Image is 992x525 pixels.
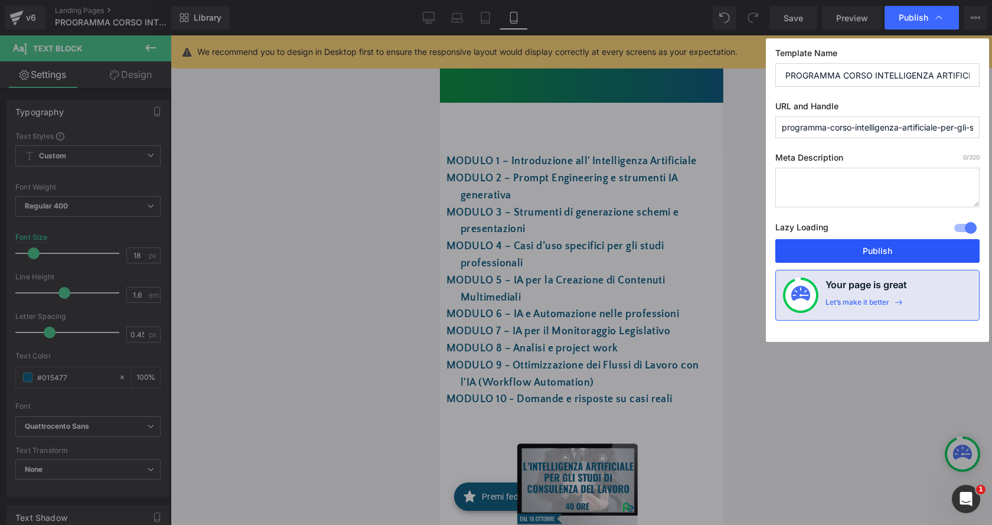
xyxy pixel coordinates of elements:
[21,169,272,203] p: MODULO 3 – Strumenti di generazione schemi e presentazioni
[963,154,967,161] span: 0
[825,278,907,298] h4: Your page is great
[21,118,272,135] p: MODULO 1 – Introduzione all' Intelligenza Artificiale
[21,305,272,322] p: MODULO 8 – Analisi e project work
[21,356,272,373] p: MODULO 10 - Domande e risposte su casi reali
[21,135,272,169] p: MODULO 2 – Prompt Engineering e strumenti IA generativa
[775,48,980,63] label: Template Name
[21,322,272,356] p: MODULO 9 - Ottimizzazione dei Flussi di Lavoro con l'IA (Workflow Automation)
[899,12,928,23] span: Publish
[963,154,980,161] span: /320
[21,270,272,288] p: MODULO 6 – IA e Automazione nelle professioni
[791,286,810,305] img: onboarding-status.svg
[21,288,272,305] p: MODULO 7 – IA per il Monitoraggio Legislativo
[976,485,986,494] span: 1
[825,298,889,313] div: Let’s make it better
[21,237,272,271] p: MODULO 5 – IA per la Creazione di Contenuti Multimediali
[775,220,828,239] label: Lazy Loading
[952,485,980,513] iframe: Intercom live chat
[21,203,272,237] p: MODULO 4 – Casi d’uso specifici per gli studi professionali
[775,152,980,168] label: Meta Description
[775,239,980,263] button: Publish
[775,101,980,116] label: URL and Handle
